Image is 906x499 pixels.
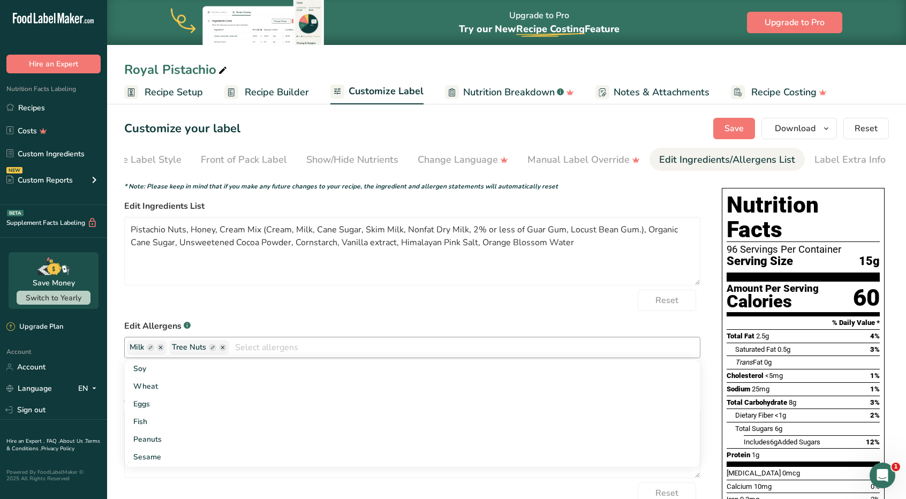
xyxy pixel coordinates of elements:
[125,377,700,395] a: Wheat
[713,118,755,139] button: Save
[843,118,889,139] button: Reset
[859,255,880,268] span: 15g
[95,153,182,167] div: Choose Label Style
[770,438,777,446] span: 6g
[870,332,880,340] span: 4%
[41,445,74,452] a: Privacy Policy
[124,320,700,332] label: Edit Allergens
[330,79,424,105] a: Customize Label
[78,382,101,395] div: EN
[145,85,203,100] span: Recipe Setup
[172,342,206,353] span: Tree Nuts
[6,167,22,173] div: NEW
[124,200,700,213] label: Edit Ingredients List
[26,293,81,303] span: Switch to Yearly
[459,1,620,45] div: Upgrade to Pro
[6,437,100,452] a: Terms & Conditions .
[224,80,309,104] a: Recipe Builder
[124,392,700,405] label: Add Additional Allergen Statements (ex. May Contain Statements)
[727,332,754,340] span: Total Fat
[655,294,678,307] span: Reset
[124,182,558,191] i: * Note: Please keep in mind that if you make any future changes to your recipe, the ingredient an...
[775,425,782,433] span: 6g
[775,122,816,135] span: Download
[6,379,52,398] a: Language
[866,438,880,446] span: 12%
[735,358,762,366] span: Fat
[125,430,700,448] a: Peanuts
[814,153,886,167] div: Label Extra Info
[727,451,750,459] span: Protein
[870,385,880,393] span: 1%
[229,339,700,356] input: Select allergens
[752,385,769,393] span: 25mg
[789,398,796,406] span: 8g
[17,291,90,305] button: Switch to Yearly
[782,469,800,477] span: 0mcg
[418,153,508,167] div: Change Language
[764,358,772,366] span: 0g
[761,118,837,139] button: Download
[33,277,75,289] div: Save Money
[659,153,795,167] div: Edit Ingredients/Allergens List
[727,316,880,329] section: % Daily Value *
[727,284,819,294] div: Amount Per Serving
[777,345,790,353] span: 0.5g
[727,255,793,268] span: Serving Size
[614,85,709,100] span: Notes & Attachments
[6,469,101,482] div: Powered By FoodLabelMaker © 2025 All Rights Reserved
[125,466,700,483] a: Crustaceans
[870,398,880,406] span: 3%
[727,385,750,393] span: Sodium
[747,12,842,33] button: Upgrade to Pro
[595,80,709,104] a: Notes & Attachments
[727,294,819,309] div: Calories
[727,398,787,406] span: Total Carbohydrate
[6,322,63,332] div: Upgrade Plan
[735,358,753,366] i: Trans
[724,122,744,135] span: Save
[752,451,759,459] span: 1g
[125,360,700,377] a: Soy
[459,22,620,35] span: Try our New Feature
[855,122,878,135] span: Reset
[871,482,880,490] span: 0%
[735,345,776,353] span: Saturated Fat
[727,372,764,380] span: Cholesterol
[527,153,640,167] div: Manual Label Override
[754,482,772,490] span: 10mg
[775,411,786,419] span: <1g
[735,425,773,433] span: Total Sugars
[751,85,817,100] span: Recipe Costing
[125,413,700,430] a: Fish
[756,332,769,340] span: 2.5g
[765,16,825,29] span: Upgrade to Pro
[727,244,880,255] div: 96 Servings Per Container
[744,438,820,446] span: Includes Added Sugars
[124,60,229,79] div: Royal Pistachio
[731,80,827,104] a: Recipe Costing
[463,85,555,100] span: Nutrition Breakdown
[47,437,59,445] a: FAQ .
[306,153,398,167] div: Show/Hide Nutrients
[125,395,700,413] a: Eggs
[7,210,24,216] div: BETA
[59,437,85,445] a: About Us .
[6,437,44,445] a: Hire an Expert .
[870,463,895,488] iframe: Intercom live chat
[445,80,574,104] a: Nutrition Breakdown
[245,85,309,100] span: Recipe Builder
[124,120,240,138] h1: Customize your label
[124,80,203,104] a: Recipe Setup
[870,411,880,419] span: 2%
[125,448,700,466] a: Sesame
[892,463,900,471] span: 1
[201,153,287,167] div: Front of Pack Label
[130,342,144,353] span: Milk
[765,372,783,380] span: <5mg
[870,345,880,353] span: 3%
[6,175,73,186] div: Custom Reports
[735,411,773,419] span: Dietary Fiber
[6,55,101,73] button: Hire an Expert
[349,84,424,99] span: Customize Label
